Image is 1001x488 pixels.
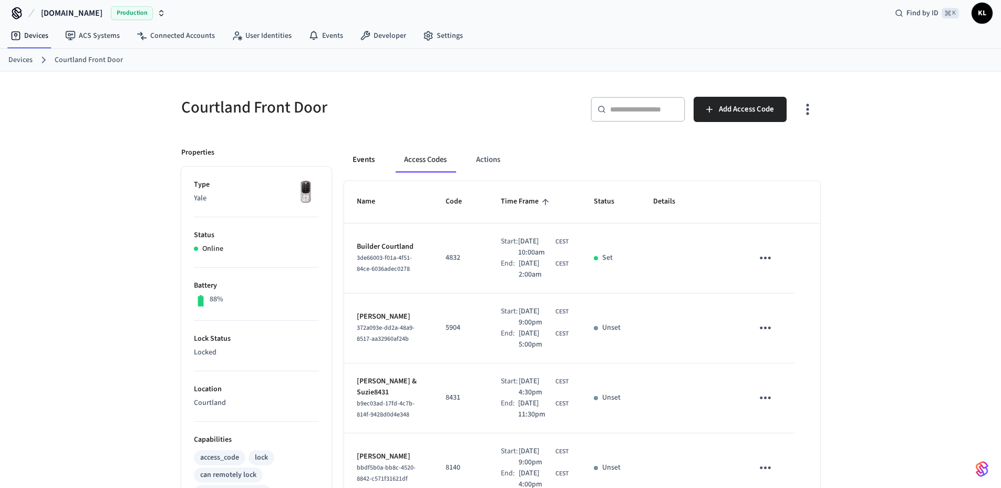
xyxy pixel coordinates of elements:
a: User Identities [223,26,300,45]
span: Find by ID [906,8,938,18]
span: [DATE] 9:00pm [519,446,553,468]
div: Europe/Zagreb [519,376,568,398]
p: Lock Status [194,333,319,344]
span: CEST [555,447,569,456]
button: KL [972,3,993,24]
p: [PERSON_NAME] [357,451,421,462]
p: [PERSON_NAME] [357,311,421,322]
a: ACS Systems [57,26,128,45]
p: Courtland [194,398,319,409]
div: Start: [501,306,519,328]
h5: Courtland Front Door [181,97,494,118]
div: Find by ID⌘ K [886,4,967,23]
a: Courtland Front Door [55,55,123,66]
div: Start: [501,376,519,398]
p: Properties [181,147,214,158]
p: 8431 [446,392,476,403]
p: [PERSON_NAME] & Suzie8431 [357,376,421,398]
span: Add Access Code [719,103,774,116]
p: 5904 [446,322,476,333]
div: Europe/Zagreb [519,258,568,280]
img: SeamLogoGradient.69752ec5.svg [976,461,988,477]
p: Unset [602,322,621,333]
button: Actions [468,147,509,172]
a: Developer [352,26,415,45]
p: Type [194,179,319,190]
span: CEST [555,259,569,269]
p: 4832 [446,252,476,263]
p: Unset [602,462,621,473]
span: CEST [555,307,569,317]
span: Name [357,194,389,210]
p: Location [194,384,319,395]
a: Devices [2,26,57,45]
div: End: [501,328,519,350]
p: Unset [602,392,621,403]
span: Time Frame [501,194,552,210]
p: Battery [194,280,319,291]
span: CEST [555,469,569,479]
p: Locked [194,347,319,358]
div: Europe/Zagreb [519,446,568,468]
span: [DATE] 4:30pm [519,376,553,398]
span: CEST [555,237,569,247]
span: KL [973,4,992,23]
p: 88% [210,294,223,305]
p: Builder Courtland [357,241,421,252]
a: Events [300,26,352,45]
p: 8140 [446,462,476,473]
span: b9ec03ad-17fd-4c7b-814f-9428d0d4e348 [357,399,415,419]
div: Europe/Zagreb [518,236,569,258]
div: End: [501,258,519,280]
span: ⌘ K [942,8,959,18]
p: Yale [194,193,319,204]
p: Capabilities [194,434,319,445]
span: [DOMAIN_NAME] [41,7,102,19]
button: Add Access Code [694,97,787,122]
p: Status [194,230,319,241]
a: Settings [415,26,471,45]
span: [DATE] 5:00pm [519,328,553,350]
div: Europe/Zagreb [519,328,568,350]
span: CEST [555,329,569,339]
span: CEST [555,399,569,409]
img: Yale Assure Touchscreen Wifi Smart Lock, Satin Nickel, Front [293,179,319,206]
span: CEST [555,377,569,387]
div: End: [501,398,518,420]
span: Production [111,6,153,20]
div: ant example [344,147,820,172]
a: Devices [8,55,33,66]
div: lock [255,452,268,463]
button: Events [344,147,383,172]
span: Code [446,194,476,210]
p: Online [202,243,223,255]
div: can remotely lock [200,470,256,481]
button: Access Codes [396,147,455,172]
span: [DATE] 10:00am [518,236,553,258]
span: 3de66003-f01a-4f51-84ce-6036adec0278 [357,253,412,273]
div: Europe/Zagreb [519,306,568,328]
div: Start: [501,446,519,468]
span: bbdf5b0a-bb8c-4520-8842-c571f31621df [357,463,416,483]
p: Set [602,252,613,263]
span: [DATE] 11:30pm [518,398,553,420]
a: Connected Accounts [128,26,223,45]
span: Details [653,194,689,210]
span: 372a093e-dd2a-48a9-8517-aa32960af24b [357,323,415,343]
span: [DATE] 9:00pm [519,306,553,328]
div: Europe/Zagreb [518,398,569,420]
span: Status [594,194,628,210]
span: [DATE] 2:00am [519,258,553,280]
div: Start: [501,236,518,258]
div: access_code [200,452,239,463]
